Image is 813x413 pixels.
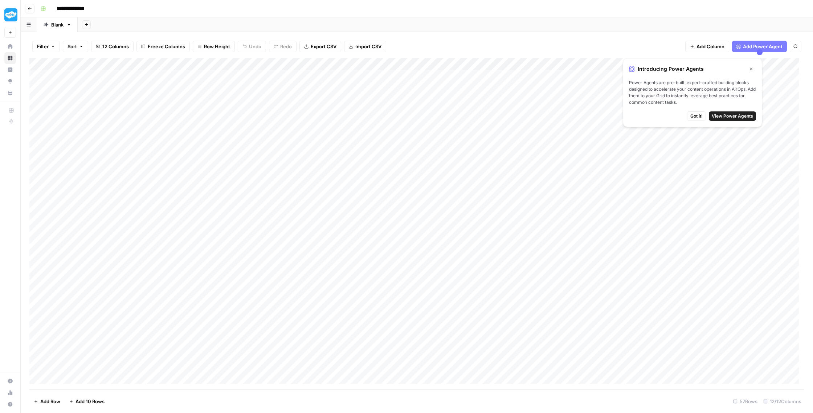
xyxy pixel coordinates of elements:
span: Export CSV [311,43,336,50]
span: Got it! [690,113,703,119]
button: Add Row [29,396,65,407]
button: Got it! [687,111,706,121]
button: View Power Agents [709,111,756,121]
button: Add Power Agent [732,41,787,52]
a: Blank [37,17,78,32]
button: Add 10 Rows [65,396,109,407]
a: Browse [4,52,16,64]
span: Add Column [696,43,724,50]
button: Export CSV [299,41,341,52]
a: Home [4,41,16,52]
button: Filter [32,41,60,52]
span: Filter [37,43,49,50]
button: Workspace: Twinkl [4,6,16,24]
button: Redo [269,41,297,52]
span: Add Row [40,398,60,405]
img: Twinkl Logo [4,8,17,21]
a: Your Data [4,87,16,99]
div: Introducing Power Agents [629,64,756,74]
div: 12/12 Columns [760,396,804,407]
span: Add Power Agent [743,43,783,50]
div: Blank [51,21,64,28]
a: Insights [4,64,16,75]
button: Add Column [685,41,729,52]
span: View Power Agents [712,113,753,119]
div: 57 Rows [730,396,760,407]
button: Freeze Columns [136,41,190,52]
button: Import CSV [344,41,386,52]
button: Sort [63,41,88,52]
button: 12 Columns [91,41,134,52]
span: Row Height [204,43,230,50]
a: Usage [4,387,16,398]
span: Power Agents are pre-built, expert-crafted building blocks designed to accelerate your content op... [629,79,756,106]
span: 12 Columns [102,43,129,50]
button: Undo [238,41,266,52]
span: Import CSV [355,43,381,50]
button: Help + Support [4,398,16,410]
span: Sort [68,43,77,50]
a: Opportunities [4,75,16,87]
a: Settings [4,375,16,387]
button: Row Height [193,41,235,52]
span: Add 10 Rows [75,398,105,405]
span: Freeze Columns [148,43,185,50]
span: Redo [280,43,292,50]
span: Undo [249,43,261,50]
